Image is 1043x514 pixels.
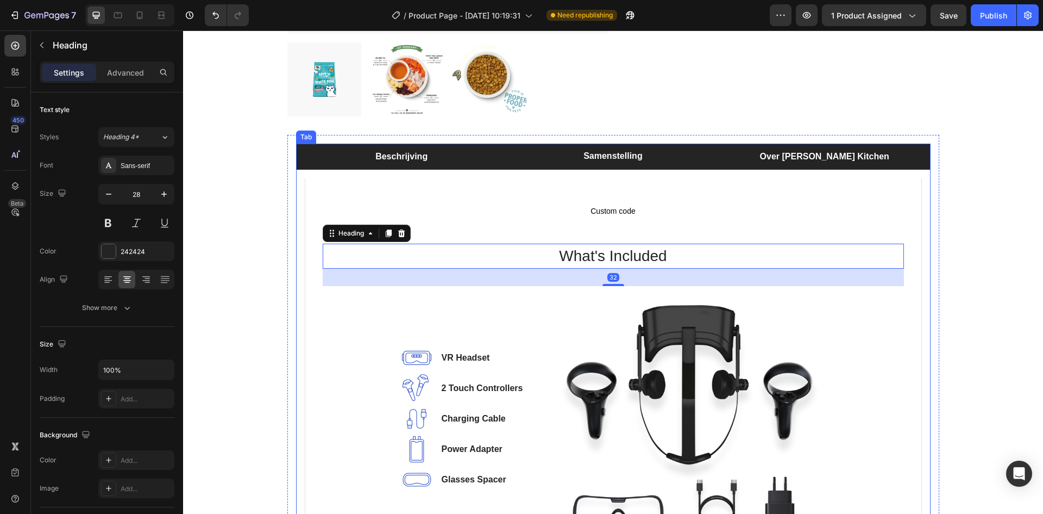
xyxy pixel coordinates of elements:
span: Save [940,11,958,20]
div: Padding [40,394,65,404]
input: Auto [99,360,174,380]
button: Show more [40,298,174,318]
div: Size [40,187,68,201]
button: 1 product assigned [822,4,926,26]
p: Glasses Spacer [259,443,323,456]
iframe: Design area [183,30,1043,514]
p: What's Included [141,214,720,237]
button: Heading 4* [98,127,174,147]
div: Text style [40,105,70,115]
p: Over [PERSON_NAME] Kitchen [577,120,706,133]
div: Open Intercom Messenger [1006,461,1032,487]
p: Beschrijving [192,120,244,133]
div: Rich Text Editor. Editing area: main [575,118,708,134]
p: Heading [53,39,170,52]
div: 32 [424,243,436,251]
div: Undo/Redo [205,4,249,26]
div: Sans-serif [121,161,172,171]
div: Size [40,337,68,352]
div: Image [40,484,59,493]
div: Show more [82,302,133,313]
div: Publish [980,10,1007,21]
div: Beta [8,199,26,208]
div: Add... [121,394,172,404]
p: Samenstelling [400,119,459,132]
div: Background [40,428,92,443]
p: VR Headset [259,321,307,334]
p: Power Adapter [259,412,319,425]
div: Width [40,365,58,375]
div: Heading [153,198,183,208]
div: Rich Text Editor. Editing area: main [399,117,461,134]
p: 2 Touch Controllers [259,351,340,364]
span: 1 product assigned [831,10,902,21]
div: Rich Text Editor. Editing area: main [191,118,246,134]
p: Settings [54,67,84,78]
div: Align [40,273,70,287]
div: Color [40,246,56,256]
span: / [404,10,406,21]
span: Product Page - [DATE] 10:19:31 [409,10,520,21]
div: 242424 [121,247,172,257]
div: Font [40,160,53,170]
p: Advanced [107,67,144,78]
div: Add... [121,456,172,466]
button: Save [931,4,966,26]
span: Need republishing [557,10,613,20]
div: Add... [121,484,172,494]
div: 450 [10,116,26,125]
span: Custom code [140,174,721,187]
p: Charging Cable [259,382,323,395]
div: Tab [115,102,131,112]
button: 7 [4,4,81,26]
p: 7 [71,9,76,22]
div: Styles [40,132,59,142]
span: Heading 4* [103,132,139,142]
button: Publish [971,4,1016,26]
div: Color [40,455,56,465]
